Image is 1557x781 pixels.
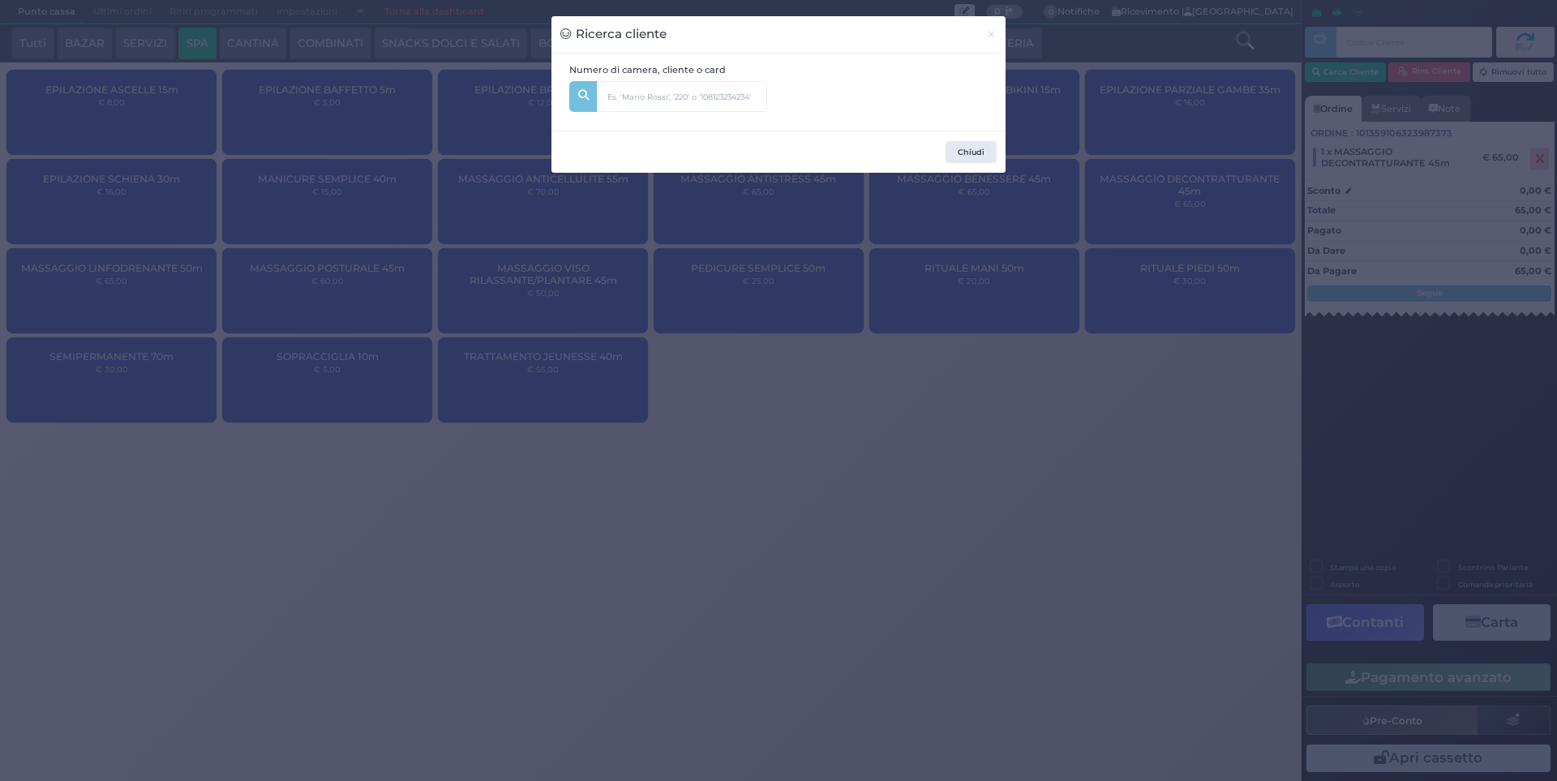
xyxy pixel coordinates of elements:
[977,16,1006,53] button: Chiudi
[597,81,767,112] input: Es. 'Mario Rossi', '220' o '108123234234'
[569,63,726,77] label: Numero di camera, cliente o card
[986,25,997,43] span: ×
[946,141,997,164] button: Chiudi
[560,25,667,44] h3: Ricerca cliente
